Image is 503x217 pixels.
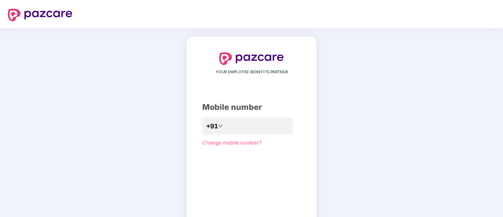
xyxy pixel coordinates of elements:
[202,101,301,113] div: Mobile number
[216,69,288,75] span: YOUR EMPLOYEE BENEFITS PARTNER
[219,52,284,65] img: logo
[218,124,223,128] span: down
[202,139,262,146] a: Change mobile number?
[8,9,72,21] img: logo
[206,121,218,131] span: +91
